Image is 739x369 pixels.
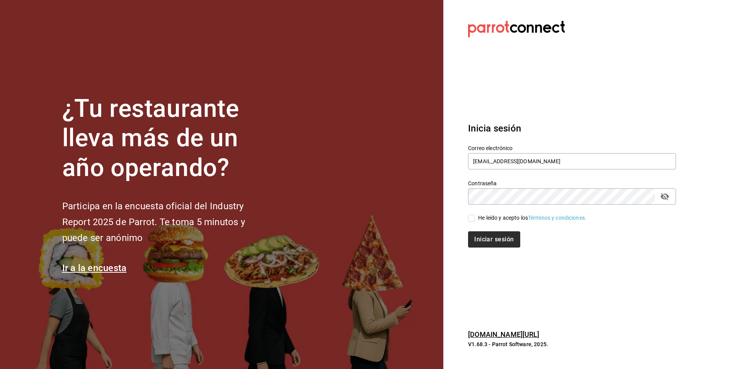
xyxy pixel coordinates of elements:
label: Correo electrónico [468,145,676,150]
button: passwordField [658,190,671,203]
label: Contraseña [468,180,676,186]
a: [DOMAIN_NAME][URL] [468,330,539,338]
input: Ingresa tu correo electrónico [468,153,676,169]
h3: Inicia sesión [468,121,676,135]
p: V1.68.3 - Parrot Software, 2025. [468,340,676,348]
a: Ir a la encuesta [62,263,127,273]
a: Términos y condiciones. [528,215,586,221]
div: He leído y acepto los [478,214,586,222]
h2: Participa en la encuesta oficial del Industry Report 2025 de Parrot. Te toma 5 minutos y puede se... [62,198,271,246]
h1: ¿Tu restaurante lleva más de un año operando? [62,94,271,183]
